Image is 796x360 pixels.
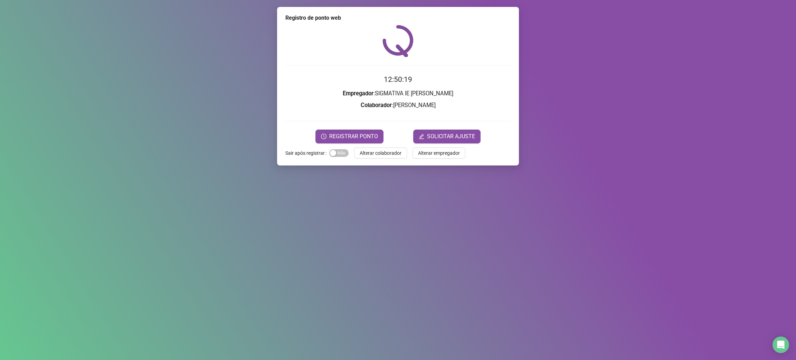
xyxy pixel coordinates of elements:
div: Open Intercom Messenger [773,337,789,353]
button: Alterar colaborador [354,148,407,159]
div: Registro de ponto web [285,14,511,22]
strong: Colaborador [361,102,392,108]
span: SOLICITAR AJUSTE [427,132,475,141]
time: 12:50:19 [384,75,412,84]
label: Sair após registrar [285,148,329,159]
img: QRPoint [382,25,414,57]
button: REGISTRAR PONTO [315,130,383,143]
button: editSOLICITAR AJUSTE [413,130,481,143]
strong: Empregador [343,90,373,97]
span: REGISTRAR PONTO [329,132,378,141]
span: Alterar empregador [418,149,460,157]
span: edit [419,134,424,139]
h3: : SIGMATIVA IE [PERSON_NAME] [285,89,511,98]
h3: : [PERSON_NAME] [285,101,511,110]
span: clock-circle [321,134,326,139]
button: Alterar empregador [413,148,465,159]
span: Alterar colaborador [360,149,401,157]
